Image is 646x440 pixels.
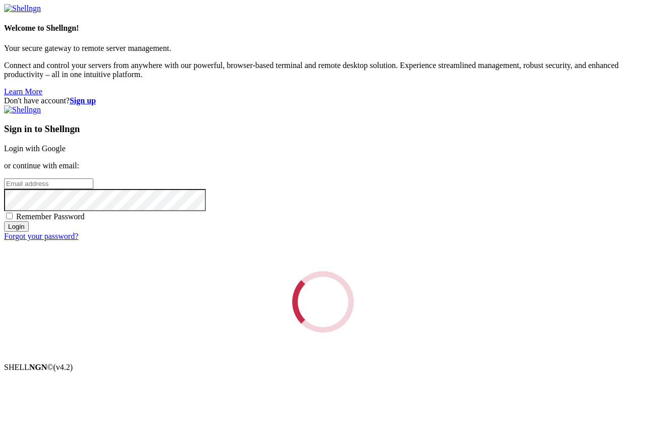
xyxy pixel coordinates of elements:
[4,178,93,189] input: Email address
[4,144,66,153] a: Login with Google
[4,61,642,79] p: Connect and control your servers from anywhere with our powerful, browser-based terminal and remo...
[4,123,642,135] h3: Sign in to Shellngn
[70,96,96,105] a: Sign up
[4,96,642,105] div: Don't have account?
[4,363,73,371] span: SHELL ©
[16,212,85,221] span: Remember Password
[4,105,41,114] img: Shellngn
[6,213,13,219] input: Remember Password
[53,363,73,371] span: 4.2.0
[4,161,642,170] p: or continue with email:
[4,4,41,13] img: Shellngn
[4,24,642,33] h4: Welcome to Shellngn!
[4,44,642,53] p: Your secure gateway to remote server management.
[29,363,47,371] b: NGN
[4,87,42,96] a: Learn More
[4,221,29,232] input: Login
[292,271,354,333] div: Loading...
[4,232,78,240] a: Forgot your password?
